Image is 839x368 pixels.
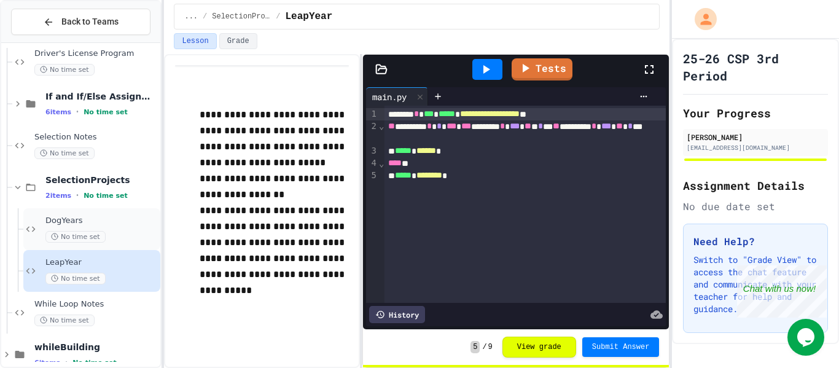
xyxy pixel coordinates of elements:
[582,337,660,357] button: Submit Answer
[682,5,720,33] div: My Account
[276,12,280,22] span: /
[366,87,428,106] div: main.py
[34,132,158,143] span: Selection Notes
[378,159,384,168] span: Fold line
[34,342,158,353] span: whileBuilding
[369,306,425,323] div: History
[45,108,71,116] span: 6 items
[737,265,827,318] iframe: chat widget
[488,342,493,352] span: 9
[482,342,486,352] span: /
[34,49,158,59] span: Driver's License Program
[45,273,106,284] span: No time set
[84,192,128,200] span: No time set
[61,15,119,28] span: Back to Teams
[285,9,332,24] span: LeapYear
[45,174,158,186] span: SelectionProjects
[378,121,384,131] span: Fold line
[693,254,818,315] p: Switch to "Grade View" to access the chat feature and communicate with your teacher for help and ...
[65,358,68,367] span: •
[787,319,827,356] iframe: chat widget
[219,33,257,49] button: Grade
[45,91,158,102] span: If and If/Else Assignments
[683,177,828,194] h2: Assignment Details
[34,299,158,310] span: While Loop Notes
[203,12,207,22] span: /
[45,231,106,243] span: No time set
[184,12,198,22] span: ...
[76,107,79,117] span: •
[72,359,117,367] span: No time set
[34,315,95,326] span: No time set
[34,64,95,76] span: No time set
[366,170,378,182] div: 5
[470,341,480,353] span: 5
[592,342,650,352] span: Submit Answer
[693,234,818,249] h3: Need Help?
[45,257,158,268] span: LeapYear
[34,147,95,159] span: No time set
[45,192,71,200] span: 2 items
[366,120,378,145] div: 2
[502,337,576,358] button: View grade
[683,199,828,214] div: No due date set
[366,145,378,157] div: 3
[11,9,150,35] button: Back to Teams
[687,131,824,143] div: [PERSON_NAME]
[683,104,828,122] h2: Your Progress
[366,90,413,103] div: main.py
[76,190,79,200] span: •
[366,108,378,120] div: 1
[45,216,158,226] span: DogYears
[366,157,378,170] div: 4
[687,143,824,152] div: [EMAIL_ADDRESS][DOMAIN_NAME]
[683,50,828,84] h1: 25-26 CSP 3rd Period
[34,359,60,367] span: 6 items
[512,58,572,80] a: Tests
[174,33,216,49] button: Lesson
[84,108,128,116] span: No time set
[212,12,271,22] span: SelectionProjects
